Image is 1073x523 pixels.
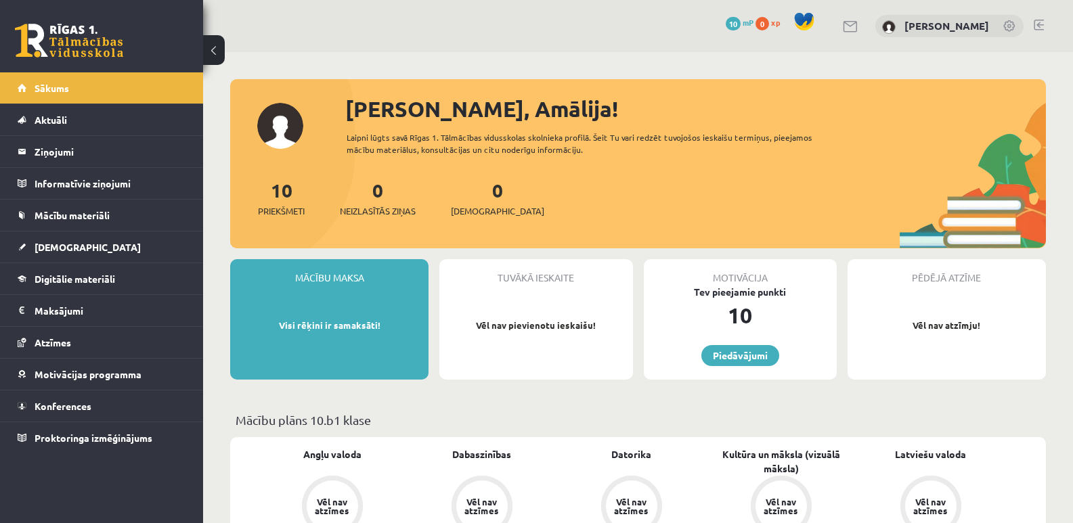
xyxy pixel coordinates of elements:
a: Sākums [18,72,186,104]
div: Tuvākā ieskaite [439,259,632,285]
p: Vēl nav atzīmju! [854,319,1039,332]
a: [DEMOGRAPHIC_DATA] [18,231,186,263]
span: Digitālie materiāli [35,273,115,285]
span: Motivācijas programma [35,368,141,380]
a: Mācību materiāli [18,200,186,231]
span: 0 [756,17,769,30]
div: 10 [644,299,837,332]
span: Priekšmeti [258,204,305,218]
a: Datorika [611,447,651,461]
a: Informatīvie ziņojumi [18,168,186,199]
div: Pēdējā atzīme [848,259,1046,285]
div: Vēl nav atzīmes [912,497,950,515]
div: Laipni lūgts savā Rīgas 1. Tālmācības vidusskolas skolnieka profilā. Šeit Tu vari redzēt tuvojošo... [347,131,836,156]
a: Aktuāli [18,104,186,135]
div: Vēl nav atzīmes [463,497,501,515]
a: Kultūra un māksla (vizuālā māksla) [706,447,856,476]
span: Sākums [35,82,69,94]
a: Latviešu valoda [895,447,966,461]
span: Neizlasītās ziņas [340,204,416,218]
div: Vēl nav atzīmes [613,497,651,515]
span: Aktuāli [35,114,67,126]
div: Vēl nav atzīmes [313,497,351,515]
a: 10 mP [726,17,753,28]
span: Konferences [35,400,91,412]
div: Vēl nav atzīmes [762,497,800,515]
span: xp [771,17,780,28]
span: [DEMOGRAPHIC_DATA] [35,241,141,253]
a: 0Neizlasītās ziņas [340,178,416,218]
a: Piedāvājumi [701,345,779,366]
p: Mācību plāns 10.b1 klase [236,411,1041,429]
a: Dabaszinības [452,447,511,461]
a: 0[DEMOGRAPHIC_DATA] [451,178,544,218]
span: 10 [726,17,741,30]
legend: Informatīvie ziņojumi [35,168,186,199]
a: Rīgas 1. Tālmācības vidusskola [15,24,123,58]
a: Motivācijas programma [18,359,186,390]
a: Konferences [18,390,186,422]
a: Maksājumi [18,295,186,326]
img: Amālija Gabrene [882,20,896,34]
a: Atzīmes [18,327,186,358]
div: Tev pieejamie punkti [644,285,837,299]
div: [PERSON_NAME], Amālija! [345,93,1046,125]
legend: Maksājumi [35,295,186,326]
a: 10Priekšmeti [258,178,305,218]
div: Motivācija [644,259,837,285]
p: Vēl nav pievienotu ieskaišu! [446,319,626,332]
span: Mācību materiāli [35,209,110,221]
legend: Ziņojumi [35,136,186,167]
a: Digitālie materiāli [18,263,186,294]
div: Mācību maksa [230,259,429,285]
span: [DEMOGRAPHIC_DATA] [451,204,544,218]
p: Visi rēķini ir samaksāti! [237,319,422,332]
a: [PERSON_NAME] [904,19,989,32]
a: Proktoringa izmēģinājums [18,422,186,453]
a: Ziņojumi [18,136,186,167]
a: 0 xp [756,17,787,28]
a: Angļu valoda [303,447,362,461]
span: Atzīmes [35,336,71,348]
span: mP [743,17,753,28]
span: Proktoringa izmēģinājums [35,432,152,444]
